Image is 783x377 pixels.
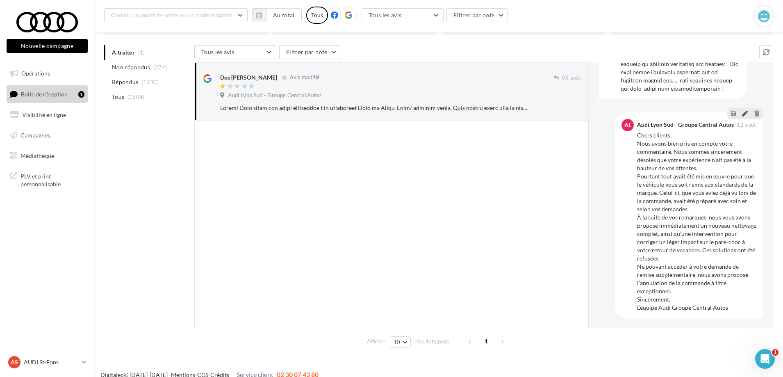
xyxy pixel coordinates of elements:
span: Boîte de réception [21,90,68,97]
span: 1 [480,335,493,348]
a: Médiathèque [5,147,89,165]
span: Campagnes [20,132,50,139]
span: Opérations [21,70,50,77]
button: Nouvelle campagne [7,39,88,53]
div: 1 [78,91,84,98]
span: Répondus [112,78,139,86]
p: AUDI St-Fons [24,358,78,366]
button: Choisir un point de vente ou un code magasin [104,8,248,22]
span: Tous [112,93,124,101]
span: Médiathèque [20,152,54,159]
span: Audi Lyon Sud - Groupe Central Autos [228,92,322,99]
button: Filtrer par note [446,8,508,22]
span: Choisir un point de vente ou un code magasin [111,11,232,18]
button: Tous les avis [194,45,276,59]
div: Tous [306,7,328,24]
button: Au total [266,8,302,22]
a: Campagnes [5,127,89,144]
div: Loremi Dolo sitam con adipi elitseddoe t in utlaboreet Dolo ma Aliqu-Enim/ adminim venia. Quis no... [220,104,528,112]
div: Chers clients, Nous avons bien pris en compte votre commentaire. Nous sommes sincèrement désolés ... [637,131,757,312]
span: Tous les avis [369,11,402,18]
button: 10 [390,336,411,348]
button: Au total [252,8,302,22]
a: Visibilité en ligne [5,106,89,123]
span: Visibilité en ligne [22,111,66,118]
span: (1230) [141,79,159,85]
span: (1504) [127,94,145,100]
a: Opérations [5,65,89,82]
span: 10 [394,339,401,345]
button: Filtrer par note [279,45,341,59]
span: AL [624,121,631,129]
a: Boîte de réception1 [5,85,89,103]
a: PLV et print personnalisable [5,167,89,192]
span: Afficher [367,338,385,345]
span: résultats/page [415,338,449,345]
iframe: Intercom live chat [755,349,775,369]
div: Dos [PERSON_NAME] [220,73,277,82]
button: Tous les avis [362,8,444,22]
span: (274) [153,64,167,71]
span: 1 [772,349,778,356]
span: PLV et print personnalisable [20,171,84,188]
span: Tous les avis [201,48,234,55]
div: Audi Lyon Sud - Groupe Central Autos [637,122,734,128]
span: 12 août [737,122,756,128]
span: Non répondus [112,63,150,71]
span: 08 août [562,74,581,82]
a: AS AUDI St-Fons [7,354,88,370]
span: AS [11,358,18,366]
span: Avis modifié [290,74,320,81]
